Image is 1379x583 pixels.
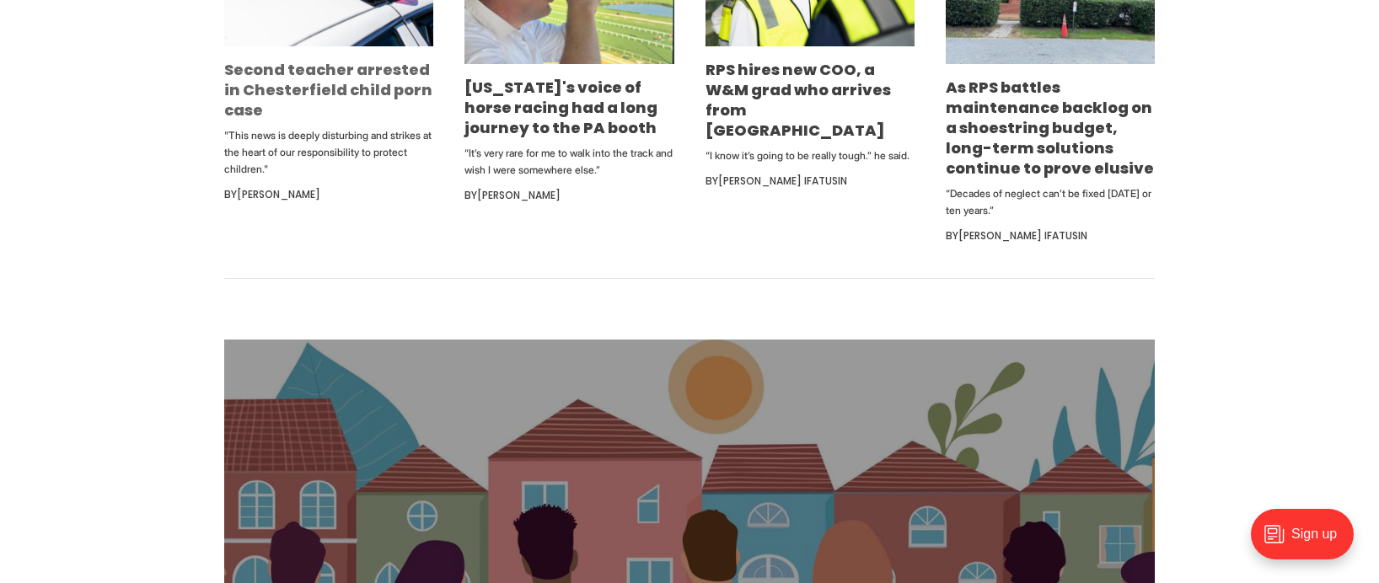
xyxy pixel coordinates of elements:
[706,147,915,164] p: “I know it’s going to be really tough.” he said.
[477,188,561,202] a: [PERSON_NAME]
[946,77,1154,179] a: As RPS battles maintenance backlog on a shoestring budget, long-term solutions continue to prove ...
[464,185,673,206] div: By
[224,185,433,205] div: By
[237,187,320,201] a: [PERSON_NAME]
[224,127,433,178] p: "This news is deeply disturbing and strikes at the heart of our responsibility to protect children."
[706,171,915,191] div: By
[946,226,1155,246] div: By
[464,145,673,179] p: “It’s very rare for me to walk into the track and wish I were somewhere else.”
[224,59,432,120] a: Second teacher arrested in Chesterfield child porn case
[1237,500,1379,583] iframe: portal-trigger
[946,185,1155,219] p: “Decades of neglect can’t be fixed [DATE] or ten years.”
[718,174,847,188] a: [PERSON_NAME] Ifatusin
[958,228,1087,243] a: [PERSON_NAME] Ifatusin
[464,77,657,138] a: [US_STATE]'s voice of horse racing had a long journey to the PA booth
[706,59,891,141] a: RPS hires new COO, a W&M grad who arrives from [GEOGRAPHIC_DATA]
